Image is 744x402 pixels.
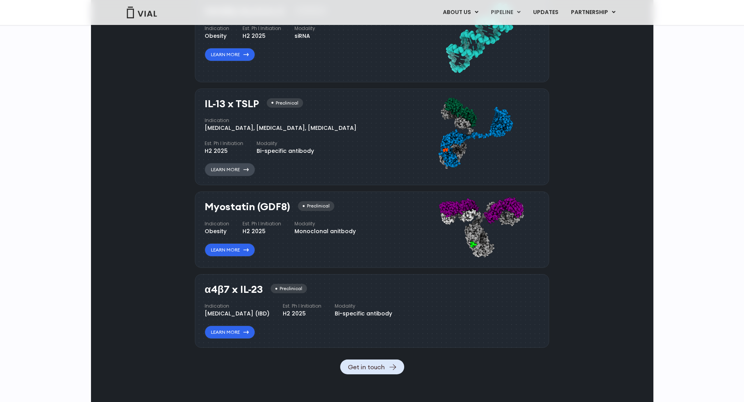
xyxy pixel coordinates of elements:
a: Get in touch [340,359,404,374]
h4: Modality [294,25,315,32]
img: Vial Logo [126,7,157,18]
div: Obesity [205,227,229,236]
h3: α4β7 x IL-23 [205,284,263,295]
h4: Est. Ph I Initiation [283,303,321,310]
h4: Modality [257,140,314,147]
a: PIPELINEMenu Toggle [485,6,526,19]
a: Learn More [205,163,255,176]
a: Learn More [205,243,255,257]
h4: Indication [205,117,357,124]
h4: Modality [335,303,392,310]
div: Preclinical [271,284,307,294]
a: ABOUT USMenu Toggle [437,6,484,19]
div: Preclinical [267,98,303,108]
div: H2 2025 [243,32,281,40]
h4: Est. Ph I Initiation [243,220,281,227]
a: PARTNERSHIPMenu Toggle [565,6,622,19]
div: H2 2025 [205,147,243,155]
a: Learn More [205,326,255,339]
div: siRNA [294,32,315,40]
a: UPDATES [527,6,564,19]
h4: Indication [205,220,229,227]
div: H2 2025 [243,227,281,236]
h4: Est. Ph I Initiation [243,25,281,32]
div: H2 2025 [283,310,321,318]
div: Bi-specific antibody [257,147,314,155]
div: [MEDICAL_DATA], [MEDICAL_DATA], [MEDICAL_DATA] [205,124,357,132]
div: Preclinical [298,201,334,211]
div: Monoclonal anitbody [294,227,356,236]
div: [MEDICAL_DATA] (IBD) [205,310,269,318]
h3: IL-13 x TSLP [205,98,259,110]
h4: Est. Ph I Initiation [205,140,243,147]
h4: Indication [205,303,269,310]
div: Obesity [205,32,229,40]
h4: Indication [205,25,229,32]
a: Learn More [205,48,255,61]
div: Bi-specific antibody [335,310,392,318]
h4: Modality [294,220,356,227]
h3: Myostatin (GDF8) [205,201,290,213]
